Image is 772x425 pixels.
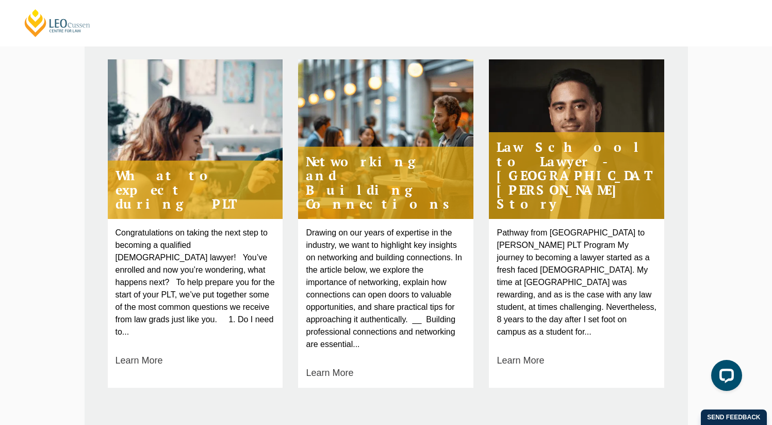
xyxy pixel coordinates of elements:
h4: What to expect during PLT [108,161,283,219]
iframe: LiveChat chat widget [703,356,746,399]
h4: Law School to Lawyer - [GEOGRAPHIC_DATA], [PERSON_NAME] Story [489,132,664,219]
a: img Networking and Building Connections [298,59,473,219]
a: [PERSON_NAME] Centre for Law [23,8,92,38]
a: Learn More [306,366,353,380]
p: Drawing on our years of expertise in the industry, we want to highlight key insights on networkin... [306,227,466,351]
p: Congratulations on taking the next step to becoming a qualified [DEMOGRAPHIC_DATA] lawyer! You’ve... [116,227,275,338]
p: Pathway from [GEOGRAPHIC_DATA] to [PERSON_NAME] PLT Program My journey to becoming a lawyer start... [497,227,656,338]
a: img What to expect during PLT [108,59,283,219]
a: Learn More [497,354,544,368]
a: img Law School to Lawyer - [GEOGRAPHIC_DATA], [PERSON_NAME] Story [489,59,664,219]
a: Learn More [116,354,163,368]
h4: Networking and Building Connections [298,147,473,219]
